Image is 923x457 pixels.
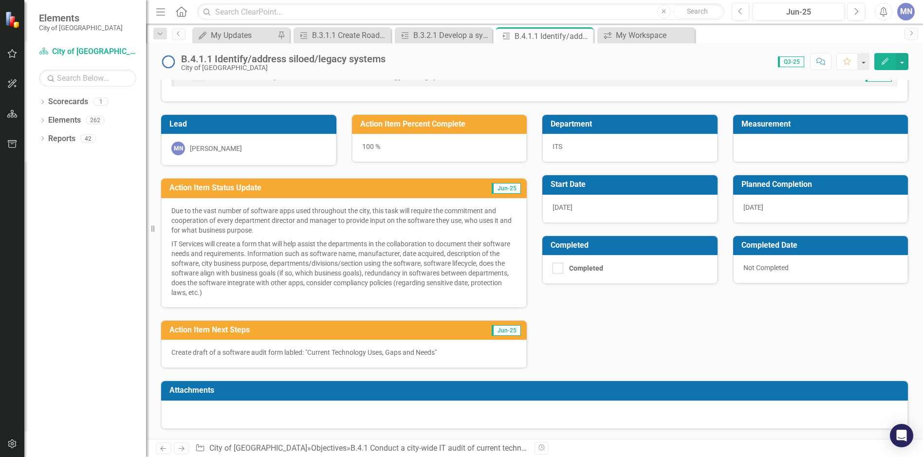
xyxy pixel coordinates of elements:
[351,443,616,453] a: B.4.1 Conduct a city-wide IT audit of current technology uses, gaps and needs
[600,29,692,41] a: My Workspace
[93,98,109,106] div: 1
[169,120,332,128] h3: Lead
[553,143,562,150] span: ITS
[171,206,517,237] p: Due to the vast number of software apps used throughout the city, this task will require the comm...
[515,30,591,42] div: B.4.1.1 Identify/address siloed/legacy systems
[397,29,490,41] a: B.3.2.1 Develop a system with communications for Information sharing on city buildings
[171,347,517,357] p: Create draft of a software audit form labled: "Current Technology Uses, Gaps and Needs"
[687,7,708,15] span: Search
[296,29,388,41] a: B.3.1.1 Create Roadmap to strategically identify locations for Wi-Fi
[169,386,903,395] h3: Attachments
[181,64,386,72] div: City of [GEOGRAPHIC_DATA]
[890,424,913,447] div: Open Intercom Messenger
[778,56,804,67] span: Q3-25
[312,29,388,41] div: B.3.1.1 Create Roadmap to strategically identify locations for Wi-Fi
[48,115,81,126] a: Elements
[311,443,347,453] a: Objectives
[171,237,517,297] p: IT Services will create a form that will help assist the departments in the collaboration to docu...
[195,29,275,41] a: My Updates
[39,70,136,87] input: Search Below...
[209,443,307,453] a: City of [GEOGRAPHIC_DATA]
[897,3,915,20] button: MN
[360,120,522,128] h3: Action Item Percent Complete
[733,255,908,283] div: Not Completed
[352,134,527,162] div: 100 %
[39,24,123,32] small: City of [GEOGRAPHIC_DATA]
[5,11,22,28] img: ClearPoint Strategy
[169,183,435,192] h3: Action Item Status Update
[741,120,904,128] h3: Measurement
[551,180,713,189] h3: Start Date
[743,203,763,211] span: [DATE]
[48,96,88,108] a: Scorecards
[80,134,96,143] div: 42
[190,144,242,153] div: [PERSON_NAME]
[756,6,841,18] div: Jun-25
[492,325,521,336] span: Jun-25
[48,133,75,145] a: Reports
[195,443,527,454] div: » » »
[413,29,490,41] div: B.3.2.1 Develop a system with communications for Information sharing on city buildings
[197,3,724,20] input: Search ClearPoint...
[551,241,713,250] h3: Completed
[39,46,136,57] a: City of [GEOGRAPHIC_DATA]
[86,116,105,125] div: 262
[211,29,275,41] div: My Updates
[752,3,845,20] button: Jun-25
[616,29,692,41] div: My Workspace
[161,54,176,70] img: Not Started
[492,183,521,194] span: Jun-25
[553,203,572,211] span: [DATE]
[673,5,722,18] button: Search
[741,241,904,250] h3: Completed Date
[741,180,904,189] h3: Planned Completion
[39,12,123,24] span: Elements
[181,54,386,64] div: B.4.1.1 Identify/address siloed/legacy systems
[551,120,713,128] h3: Department
[169,326,425,334] h3: Action Item Next Steps
[171,142,185,155] div: MN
